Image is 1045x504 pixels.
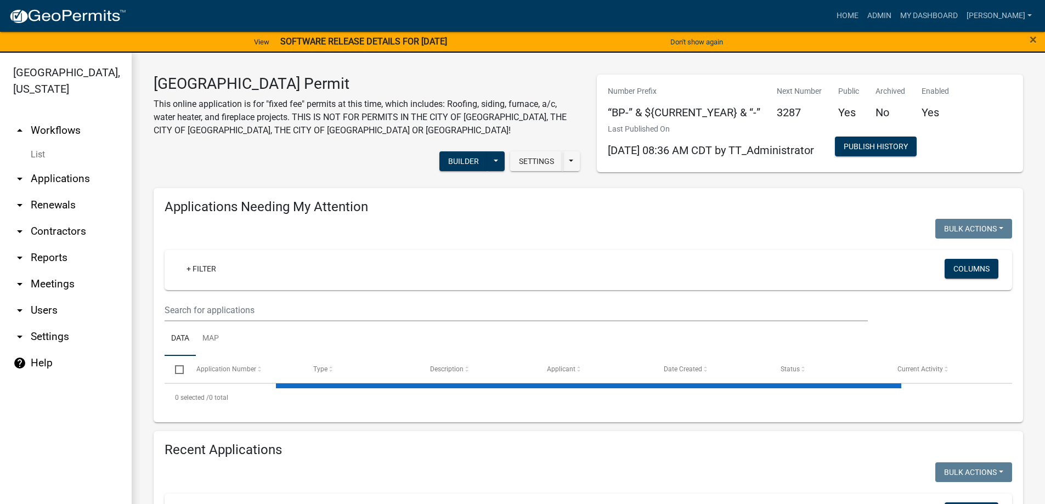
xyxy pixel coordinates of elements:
[154,75,580,93] h3: [GEOGRAPHIC_DATA] Permit
[832,5,863,26] a: Home
[13,124,26,137] i: arrow_drop_up
[13,330,26,343] i: arrow_drop_down
[196,365,256,373] span: Application Number
[165,356,185,382] datatable-header-cell: Select
[13,304,26,317] i: arrow_drop_down
[935,462,1012,482] button: Bulk Actions
[835,143,917,151] wm-modal-confirm: Workflow Publish History
[1030,33,1037,46] button: Close
[165,442,1012,458] h4: Recent Applications
[13,172,26,185] i: arrow_drop_down
[165,384,1012,411] div: 0 total
[13,199,26,212] i: arrow_drop_down
[875,106,905,119] h5: No
[13,356,26,370] i: help
[777,86,822,97] p: Next Number
[313,365,327,373] span: Type
[838,106,859,119] h5: Yes
[178,259,225,279] a: + Filter
[420,356,536,382] datatable-header-cell: Description
[863,5,896,26] a: Admin
[1030,32,1037,47] span: ×
[13,225,26,238] i: arrow_drop_down
[13,251,26,264] i: arrow_drop_down
[439,151,488,171] button: Builder
[154,98,580,137] p: This online application is for "fixed fee" permits at this time, which includes: Roofing, siding,...
[302,356,419,382] datatable-header-cell: Type
[430,365,464,373] span: Description
[666,33,727,51] button: Don't show again
[962,5,1036,26] a: [PERSON_NAME]
[547,365,575,373] span: Applicant
[608,106,760,119] h5: “BP-” & ${CURRENT_YEAR} & “-”
[781,365,800,373] span: Status
[653,356,770,382] datatable-header-cell: Date Created
[835,137,917,156] button: Publish History
[777,106,822,119] h5: 3287
[922,86,949,97] p: Enabled
[165,321,196,356] a: Data
[935,219,1012,239] button: Bulk Actions
[280,36,447,47] strong: SOFTWARE RELEASE DETAILS FOR [DATE]
[945,259,998,279] button: Columns
[608,86,760,97] p: Number Prefix
[510,151,563,171] button: Settings
[13,278,26,291] i: arrow_drop_down
[664,365,702,373] span: Date Created
[875,86,905,97] p: Archived
[838,86,859,97] p: Public
[897,365,943,373] span: Current Activity
[536,356,653,382] datatable-header-cell: Applicant
[165,299,868,321] input: Search for applications
[887,356,1004,382] datatable-header-cell: Current Activity
[770,356,887,382] datatable-header-cell: Status
[175,394,209,401] span: 0 selected /
[608,123,814,135] p: Last Published On
[196,321,225,356] a: Map
[165,199,1012,215] h4: Applications Needing My Attention
[185,356,302,382] datatable-header-cell: Application Number
[608,144,814,157] span: [DATE] 08:36 AM CDT by TT_Administrator
[250,33,274,51] a: View
[896,5,962,26] a: My Dashboard
[922,106,949,119] h5: Yes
